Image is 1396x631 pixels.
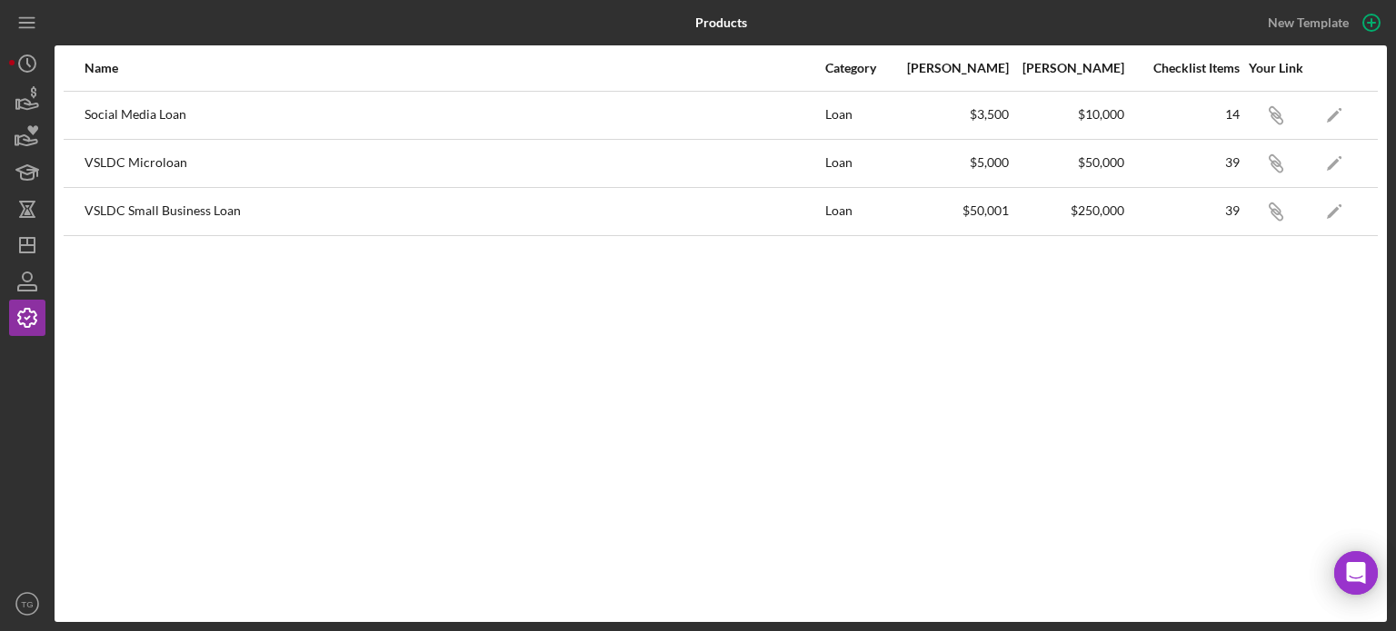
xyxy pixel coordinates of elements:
button: TG [9,586,45,622]
div: Open Intercom Messenger [1334,551,1378,595]
div: 39 [1126,203,1240,218]
div: Loan [825,93,893,138]
div: Category [825,61,893,75]
div: New Template [1268,9,1349,36]
div: 14 [1126,107,1240,122]
div: $5,000 [895,155,1009,170]
div: 39 [1126,155,1240,170]
div: $50,000 [1011,155,1124,170]
div: Name [85,61,823,75]
div: VSLDC Microloan [85,141,823,186]
div: [PERSON_NAME] [1011,61,1124,75]
div: $3,500 [895,107,1009,122]
div: Your Link [1241,61,1310,75]
div: $10,000 [1011,107,1124,122]
text: TG [21,599,33,609]
b: Products [695,15,747,30]
div: Loan [825,189,893,234]
div: Loan [825,141,893,186]
div: Social Media Loan [85,93,823,138]
div: $250,000 [1011,203,1124,218]
button: New Template [1257,9,1387,36]
div: Checklist Items [1126,61,1240,75]
div: VSLDC Small Business Loan [85,189,823,234]
div: [PERSON_NAME] [895,61,1009,75]
div: $50,001 [895,203,1009,218]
